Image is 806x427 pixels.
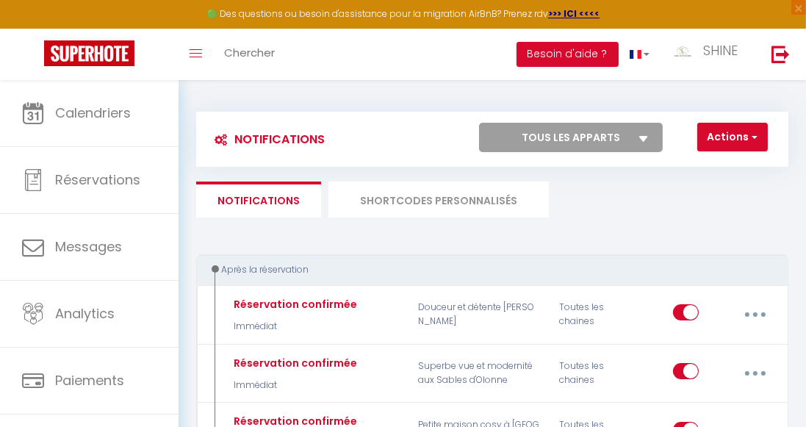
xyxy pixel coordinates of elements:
[55,371,124,390] span: Paiements
[55,104,131,122] span: Calendriers
[210,263,764,277] div: Après la réservation
[230,296,357,312] div: Réservation confirmée
[697,123,768,152] button: Actions
[409,352,550,395] p: Superbe vue et modernité aux Sables d'Olonne
[55,304,115,323] span: Analytics
[703,41,738,60] span: SHINE
[213,29,286,80] a: Chercher
[230,355,357,371] div: Réservation confirmée
[55,171,140,189] span: Réservations
[548,7,600,20] a: >>> ICI <<<<
[224,45,275,60] span: Chercher
[672,42,694,60] img: ...
[55,237,122,256] span: Messages
[661,29,756,80] a: ... SHINE
[44,40,134,66] img: Super Booking
[207,123,325,156] h3: Notifications
[230,320,357,334] p: Immédiat
[196,182,321,218] li: Notifications
[550,293,644,336] div: Toutes les chaines
[409,293,550,336] p: Douceur et détente [PERSON_NAME]
[517,42,619,67] button: Besoin d'aide ?
[230,378,357,392] p: Immédiat
[328,182,549,218] li: SHORTCODES PERSONNALISÉS
[771,45,790,63] img: logout
[550,352,644,395] div: Toutes les chaines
